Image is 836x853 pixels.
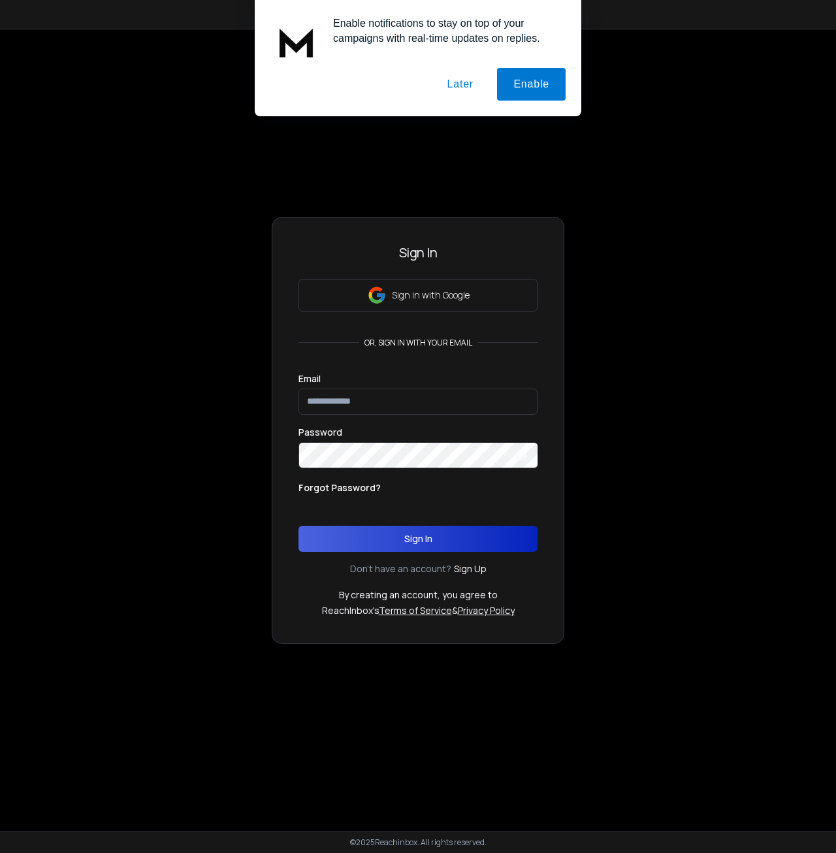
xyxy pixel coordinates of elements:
img: notification icon [270,16,323,68]
div: Enable notifications to stay on top of your campaigns with real-time updates on replies. [323,16,566,46]
p: By creating an account, you agree to [339,588,498,602]
button: Enable [497,68,566,101]
p: Forgot Password? [298,481,381,494]
label: Password [298,428,342,437]
label: Email [298,374,321,383]
a: Terms of Service [379,604,452,617]
a: Privacy Policy [458,604,515,617]
p: © 2025 Reachinbox. All rights reserved. [350,837,487,848]
button: Sign In [298,526,538,552]
p: or, sign in with your email [359,338,477,348]
button: Later [430,68,489,101]
p: Sign in with Google [392,289,470,302]
p: Don't have an account? [350,562,451,575]
h3: Sign In [298,244,538,262]
button: Sign in with Google [298,279,538,312]
p: ReachInbox's & [322,604,515,617]
a: Sign Up [454,562,487,575]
